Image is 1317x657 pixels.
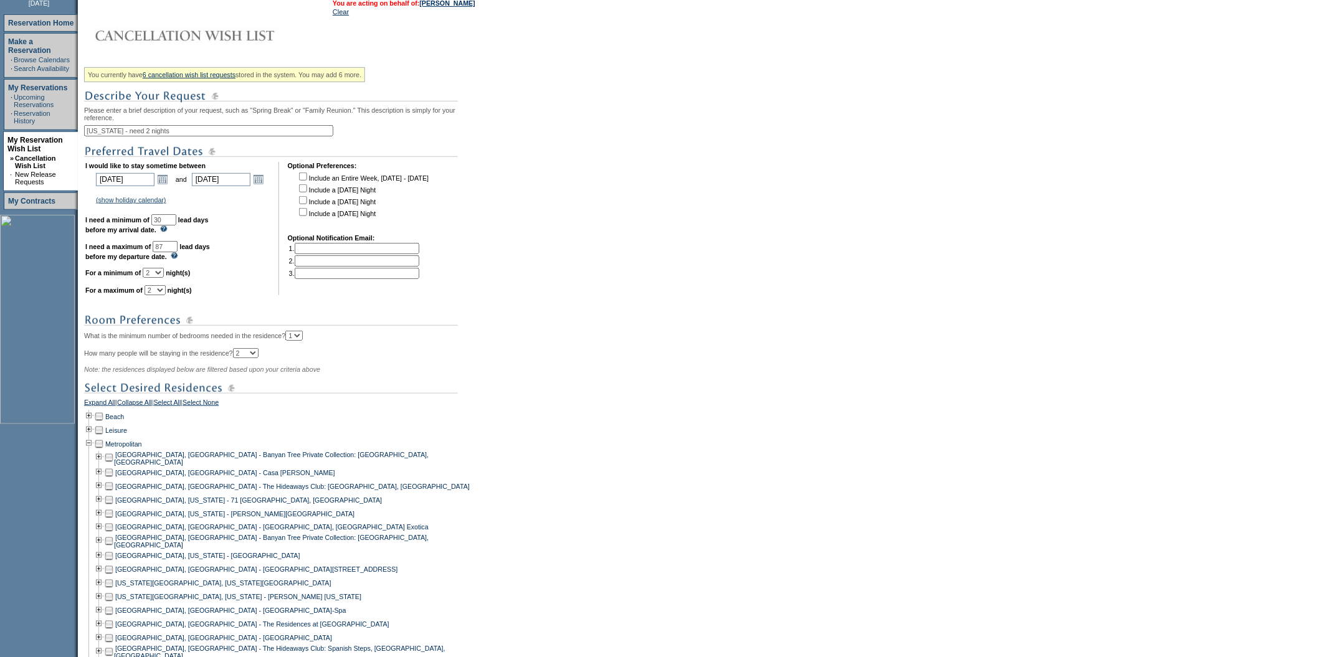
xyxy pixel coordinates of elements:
[105,427,127,434] a: Leisure
[11,110,12,125] td: ·
[168,286,192,294] b: night(s)
[289,268,419,279] td: 3.
[11,65,12,72] td: ·
[115,483,470,490] a: [GEOGRAPHIC_DATA], [GEOGRAPHIC_DATA] - The Hideaways Club: [GEOGRAPHIC_DATA], [GEOGRAPHIC_DATA]
[85,286,143,294] b: For a maximum of
[115,607,346,615] a: [GEOGRAPHIC_DATA], [GEOGRAPHIC_DATA] - [GEOGRAPHIC_DATA]-Spa
[174,171,189,188] td: and
[14,65,69,72] a: Search Availability
[115,580,331,587] a: [US_STATE][GEOGRAPHIC_DATA], [US_STATE][GEOGRAPHIC_DATA]
[297,171,429,225] td: Include an Entire Week, [DATE] - [DATE] Include a [DATE] Night Include a [DATE] Night Include a [...
[84,67,365,82] div: You currently have stored in the system. You may add 6 more.
[105,440,142,448] a: Metropolitan
[143,71,235,78] a: 6 cancellation wish list requests
[114,451,429,466] a: [GEOGRAPHIC_DATA], [GEOGRAPHIC_DATA] - Banyan Tree Private Collection: [GEOGRAPHIC_DATA], [GEOGRA...
[8,83,67,92] a: My Reservations
[85,243,210,260] b: lead days before my departure date.
[288,234,375,242] b: Optional Notification Email:
[115,552,300,560] a: [GEOGRAPHIC_DATA], [US_STATE] - [GEOGRAPHIC_DATA]
[115,566,398,574] a: [GEOGRAPHIC_DATA], [GEOGRAPHIC_DATA] - [GEOGRAPHIC_DATA][STREET_ADDRESS]
[85,243,151,250] b: I need a maximum of
[117,399,152,410] a: Collapse All
[333,8,349,16] a: Clear
[8,37,51,55] a: Make a Reservation
[154,399,181,410] a: Select All
[114,534,429,549] a: [GEOGRAPHIC_DATA], [GEOGRAPHIC_DATA] - Banyan Tree Private Collection: [GEOGRAPHIC_DATA], [GEOGRA...
[160,225,168,232] img: questionMark_lightBlue.gif
[115,496,382,504] a: [GEOGRAPHIC_DATA], [US_STATE] - 71 [GEOGRAPHIC_DATA], [GEOGRAPHIC_DATA]
[289,255,419,267] td: 2.
[85,269,141,277] b: For a minimum of
[289,243,419,254] td: 1.
[84,23,333,48] img: Cancellation Wish List
[15,154,55,169] a: Cancellation Wish List
[96,196,166,204] a: (show holiday calendar)
[11,56,12,64] td: ·
[10,171,14,186] td: ·
[10,154,14,162] b: »
[115,524,429,531] a: [GEOGRAPHIC_DATA], [GEOGRAPHIC_DATA] - [GEOGRAPHIC_DATA], [GEOGRAPHIC_DATA] Exotica
[84,399,480,410] div: | | |
[115,510,354,518] a: [GEOGRAPHIC_DATA], [US_STATE] - [PERSON_NAME][GEOGRAPHIC_DATA]
[84,313,458,328] img: subTtlRoomPreferences.gif
[11,93,12,108] td: ·
[252,173,265,186] a: Open the calendar popup.
[156,173,169,186] a: Open the calendar popup.
[115,621,389,628] a: [GEOGRAPHIC_DATA], [GEOGRAPHIC_DATA] - The Residences at [GEOGRAPHIC_DATA]
[8,197,55,206] a: My Contracts
[171,252,178,259] img: questionMark_lightBlue.gif
[8,19,74,27] a: Reservation Home
[7,136,63,153] a: My Reservation Wish List
[85,216,209,234] b: lead days before my arrival date.
[85,162,206,169] b: I would like to stay sometime between
[192,173,250,186] input: Date format: M/D/Y. Shortcut keys: [T] for Today. [UP] or [.] for Next Day. [DOWN] or [,] for Pre...
[85,216,150,224] b: I need a minimum of
[166,269,190,277] b: night(s)
[288,162,357,169] b: Optional Preferences:
[15,171,55,186] a: New Release Requests
[14,56,70,64] a: Browse Calendars
[84,399,115,410] a: Expand All
[115,593,361,601] a: [US_STATE][GEOGRAPHIC_DATA], [US_STATE] - [PERSON_NAME] [US_STATE]
[115,469,335,476] a: [GEOGRAPHIC_DATA], [GEOGRAPHIC_DATA] - Casa [PERSON_NAME]
[105,413,124,420] a: Beach
[96,173,155,186] input: Date format: M/D/Y. Shortcut keys: [T] for Today. [UP] or [.] for Next Day. [DOWN] or [,] for Pre...
[14,93,54,108] a: Upcoming Reservations
[115,635,332,642] a: [GEOGRAPHIC_DATA], [GEOGRAPHIC_DATA] - [GEOGRAPHIC_DATA]
[183,399,219,410] a: Select None
[14,110,50,125] a: Reservation History
[84,366,320,373] span: Note: the residences displayed below are filtered based upon your criteria above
